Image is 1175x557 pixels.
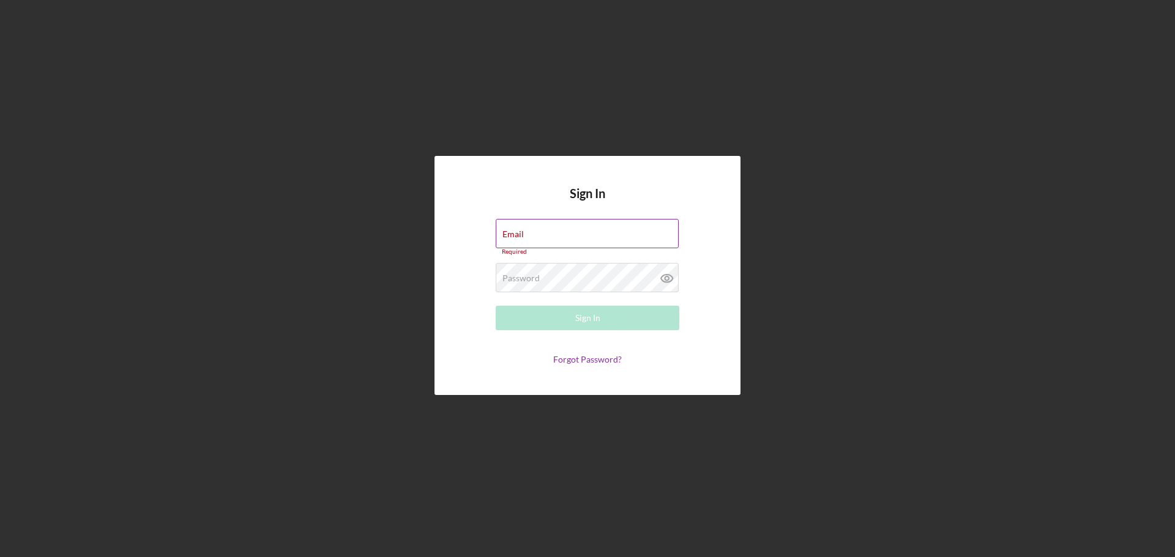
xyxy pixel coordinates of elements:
div: Sign In [575,306,600,330]
div: Required [496,248,679,256]
h4: Sign In [570,186,605,219]
label: Email [502,229,524,239]
label: Password [502,273,540,283]
a: Forgot Password? [553,354,622,364]
button: Sign In [496,306,679,330]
